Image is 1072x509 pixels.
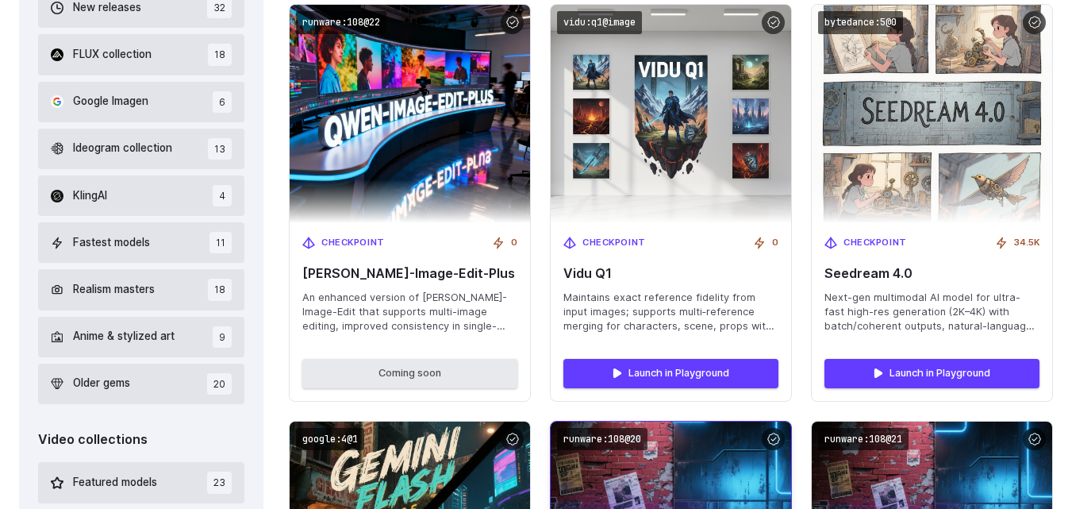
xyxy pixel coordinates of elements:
[213,91,232,113] span: 6
[812,5,1052,223] img: Seedream 4.0
[38,175,244,216] button: KlingAI 4
[818,428,909,451] code: runware:108@21
[302,291,517,334] span: An enhanced version of [PERSON_NAME]-Image-Edit that supports multi-image editing, improved consi...
[563,359,778,388] a: Launch in Playground
[38,364,244,404] button: Older gems 20
[563,291,778,334] span: Maintains exact reference fidelity from input images; supports multi‑reference merging for charac...
[209,232,232,253] span: 11
[511,236,517,250] span: 0
[296,428,364,451] code: google:4@1
[73,375,130,392] span: Older gems
[213,185,232,206] span: 4
[73,234,150,252] span: Fastest models
[38,269,244,310] button: Realism masters 18
[38,34,244,75] button: FLUX collection 18
[73,187,107,205] span: KlingAI
[296,11,386,34] code: runware:108@22
[38,462,244,503] button: Featured models 23
[1014,236,1039,250] span: 34.5K
[302,359,517,388] button: Coming soon
[73,281,155,299] span: Realism masters
[208,138,232,160] span: 13
[73,93,148,110] span: Google Imagen
[38,222,244,263] button: Fastest models 11
[38,430,244,450] div: Video collections
[73,474,157,492] span: Featured models
[843,236,907,250] span: Checkpoint
[824,291,1039,334] span: Next-gen multimodal AI model for ultra-fast high-res generation (2K–4K) with batch/coherent outpu...
[38,317,244,357] button: Anime & stylized art 9
[563,266,778,281] span: Vidu Q1
[824,359,1039,388] a: Launch in Playground
[73,46,152,64] span: FLUX collection
[772,236,778,250] span: 0
[557,428,647,451] code: runware:108@20
[213,326,232,348] span: 9
[73,140,172,157] span: Ideogram collection
[38,129,244,169] button: Ideogram collection 13
[208,279,232,300] span: 18
[207,373,232,395] span: 20
[321,236,385,250] span: Checkpoint
[73,328,175,345] span: Anime & stylized art
[818,11,903,34] code: bytedance:5@0
[38,82,244,122] button: Google Imagen 6
[208,44,232,65] span: 18
[302,266,517,281] span: [PERSON_NAME]-Image-Edit-Plus
[582,236,646,250] span: Checkpoint
[207,472,232,493] span: 23
[824,266,1039,281] span: Seedream 4.0
[290,5,530,223] img: Qwen-Image-Edit-Plus
[551,5,791,223] img: Vidu Q1
[557,11,642,34] code: vidu:q1@image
